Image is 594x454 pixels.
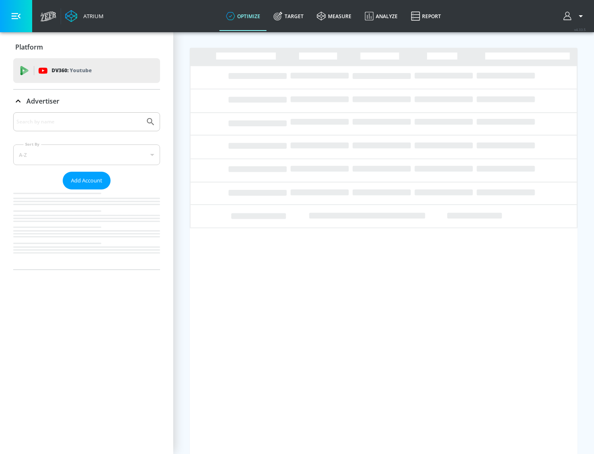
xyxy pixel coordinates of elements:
a: optimize [219,1,267,31]
button: Add Account [63,172,111,189]
a: Atrium [65,10,104,22]
a: Analyze [358,1,404,31]
div: A-Z [13,144,160,165]
label: Sort By [24,142,41,147]
div: Platform [13,35,160,59]
p: Advertiser [26,97,59,106]
p: DV360: [52,66,92,75]
div: Advertiser [13,112,160,270]
p: Platform [15,43,43,52]
p: Youtube [70,66,92,75]
a: Report [404,1,448,31]
a: Target [267,1,310,31]
div: DV360: Youtube [13,58,160,83]
span: Add Account [71,176,102,185]
input: Search by name [16,116,141,127]
span: v 4.33.5 [574,27,586,32]
nav: list of Advertiser [13,189,160,270]
div: Advertiser [13,90,160,113]
a: measure [310,1,358,31]
div: Atrium [80,12,104,20]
